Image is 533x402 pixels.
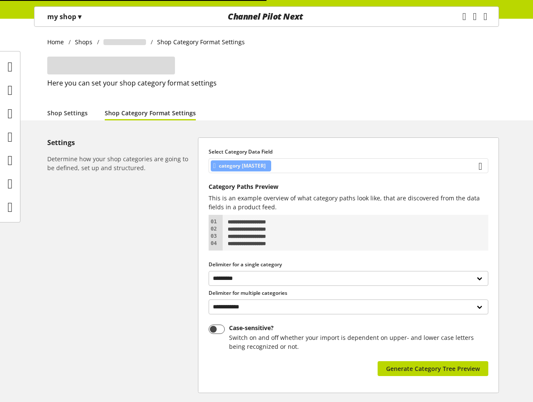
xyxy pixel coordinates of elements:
button: Generate Category Tree Preview [378,361,488,376]
div: 02 [209,225,218,233]
a: Home [47,37,69,46]
a: Shop Category Format Settings [105,108,196,117]
a: Shop Settings [47,108,88,117]
p: my shop [47,11,81,22]
span: category [MASTER] [219,161,266,171]
h5: Settings [47,137,195,148]
span: ▾ [78,12,81,21]
h6: Determine how your shop categories are going to be defined, set up and structured. [47,154,195,172]
div: Switch on and off whether your import is dependent on upper- and lower case letters being recogni... [229,333,485,351]
span: Generate Category Tree Preview [386,364,480,373]
nav: main navigation [34,6,499,27]
div: 01 [209,218,218,225]
label: Select Category Data Field [209,148,488,156]
a: Shops [71,37,97,46]
div: 04 [209,240,218,247]
div: Case-sensitive? [229,325,485,331]
span: Delimiter for a single category [209,261,282,268]
div: 03 [209,233,218,240]
p: Category Paths Preview [209,183,488,190]
span: Delimiter for multiple categories [209,289,287,297]
p: This is an example overview of what category paths look like, that are discovered from the data f... [209,194,488,211]
h2: Here you can set your shop category format settings [47,78,499,88]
